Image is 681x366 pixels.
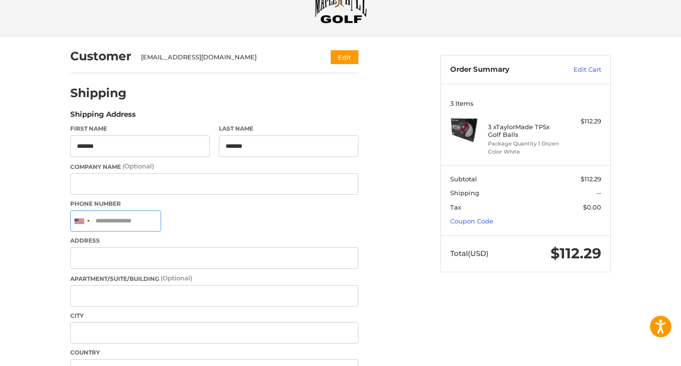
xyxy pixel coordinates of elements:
[219,124,358,133] label: Last Name
[450,100,601,107] h3: 3 Items
[602,340,681,366] iframe: Google Customer Reviews
[70,49,131,64] h2: Customer
[70,124,210,133] label: First Name
[70,236,358,245] label: Address
[161,274,192,282] small: (Optional)
[450,175,477,183] span: Subtotal
[551,244,601,262] span: $112.29
[141,53,313,62] div: [EMAIL_ADDRESS][DOMAIN_NAME]
[450,249,488,258] span: Total (USD)
[70,200,358,208] label: Phone Number
[553,65,601,75] a: Edit Cart
[70,162,358,171] label: Company Name
[488,140,561,148] li: Package Quantity 1 Dozen
[70,274,358,283] label: Apartment/Suite/Building
[70,86,127,100] h2: Shipping
[450,203,461,211] span: Tax
[488,123,561,139] h4: 3 x TaylorMade TP5x Golf Balls
[581,175,601,183] span: $112.29
[450,189,479,197] span: Shipping
[122,162,154,170] small: (Optional)
[70,311,358,320] label: City
[71,211,93,232] div: United States: +1
[596,189,601,197] span: --
[488,148,561,156] li: Color White
[70,348,358,357] label: Country
[583,203,601,211] span: $0.00
[563,117,601,126] div: $112.29
[70,109,136,124] legend: Shipping Address
[450,65,553,75] h3: Order Summary
[450,217,493,225] a: Coupon Code
[331,50,358,64] button: Edit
